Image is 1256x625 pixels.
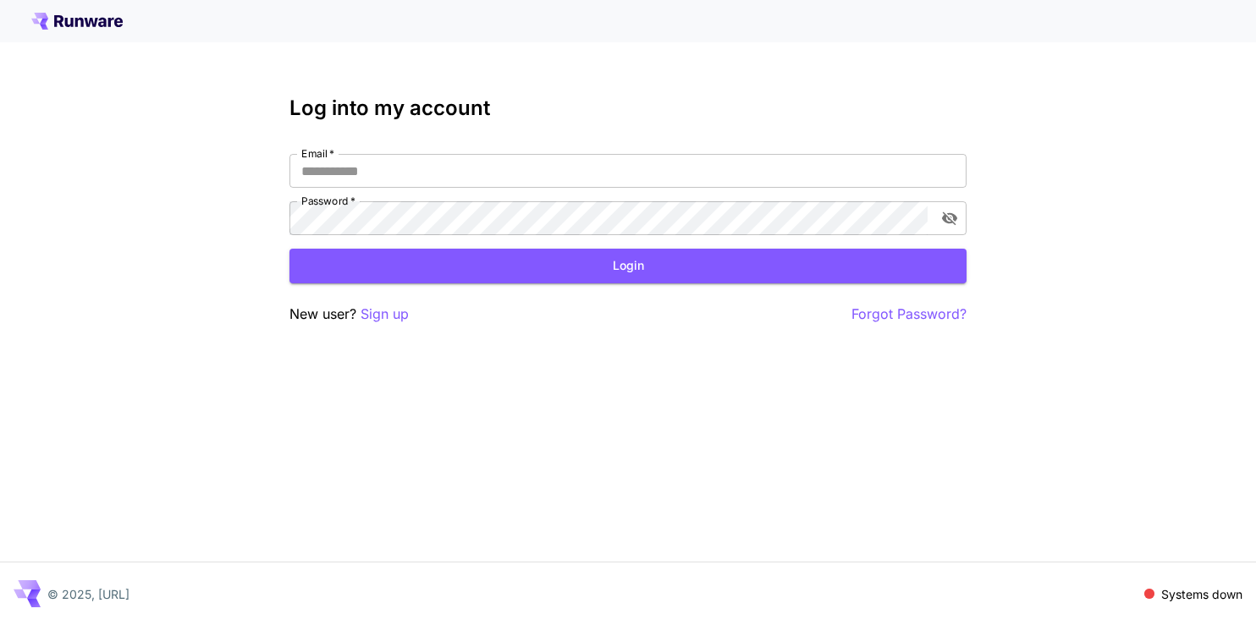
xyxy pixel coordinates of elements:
[289,249,967,283] button: Login
[851,304,967,325] button: Forgot Password?
[361,304,409,325] button: Sign up
[47,585,129,603] p: © 2025, [URL]
[1161,585,1242,603] p: Systems down
[289,96,967,120] h3: Log into my account
[934,203,965,233] button: toggle password visibility
[301,146,334,161] label: Email
[301,194,355,208] label: Password
[289,304,409,325] p: New user?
